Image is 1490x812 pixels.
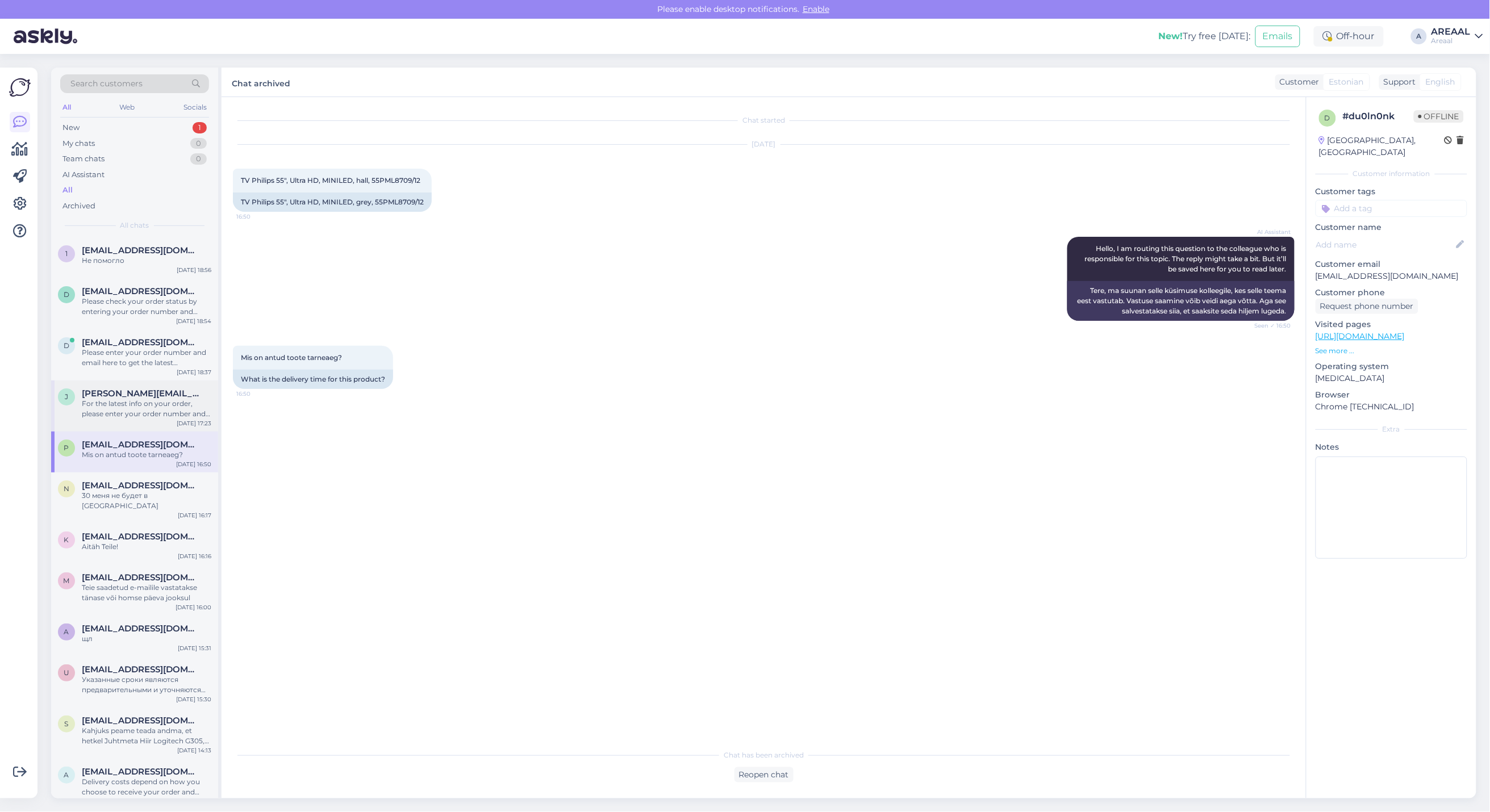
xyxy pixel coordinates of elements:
div: TV Philips 55", Ultra HD, MINILED, grey, 55PML8709/12 [233,192,432,212]
div: Customer information [1316,169,1467,179]
p: Customer tags [1316,186,1467,198]
div: [DATE] 16:17 [178,511,211,520]
div: All [62,185,73,196]
span: d [64,290,69,299]
div: Team chats [62,153,105,165]
input: Add a tag [1316,200,1467,217]
span: 1cooperwill@gmail.com [82,245,200,256]
span: All chats [120,220,149,231]
div: Chat started [233,115,1295,125]
p: Customer name [1316,221,1467,233]
div: Request phone number [1316,299,1418,314]
a: AREAALAreaal [1431,27,1483,45]
div: Не помогло [82,256,211,266]
span: s [65,719,69,728]
span: supergilmanov@gmail.com [82,715,200,726]
div: 1 [193,122,207,133]
b: New! [1159,31,1183,41]
span: aimar.tammel1@gmail.com [82,767,200,777]
div: Off-hour [1314,26,1384,47]
input: Add name [1316,238,1454,251]
span: 1 [65,249,68,258]
span: dimitrij1@windowslive.com [82,286,200,296]
div: [DATE] 18:54 [176,317,211,325]
div: [DATE] 15:31 [178,644,211,652]
span: Hello, I am routing this question to the colleague who is responsible for this topic. The reply m... [1085,244,1288,273]
div: [DATE] 16:50 [176,460,211,468]
div: New [62,122,80,133]
div: For the latest info on your order, please enter your order number and email here: - [URL][DOMAIN_... [82,399,211,419]
div: [DATE] 14:13 [177,746,211,755]
div: Socials [181,100,209,115]
span: meelisk75@gmail.com [82,572,200,583]
span: AI Assistant [1249,228,1291,236]
div: 0 [190,153,207,165]
button: Emails [1255,26,1300,47]
div: All [60,100,73,115]
p: [MEDICAL_DATA] [1316,372,1467,384]
div: AREAAL [1431,27,1471,36]
span: Seen ✓ 16:50 [1249,321,1291,330]
div: Areaal [1431,36,1471,45]
div: AI Assistant [62,169,105,181]
div: щл [82,634,211,644]
span: nat.vesselova@mail.ee [82,480,200,491]
div: [DATE] 16:00 [176,603,211,612]
div: Delivery costs depend on how you choose to receive your order and how much it weighs. Here are ou... [82,777,211,797]
span: j [65,392,68,401]
img: Askly Logo [9,77,31,98]
div: Please enter your order number and email here to get the latest information on your order: - [URL... [82,348,211,368]
div: [DATE] 18:56 [177,266,211,274]
span: amqskin@gmail.com [82,623,200,634]
span: 16:50 [236,212,279,221]
span: TV Philips 55", Ultra HD, MINILED, hall, 55PML8709/12 [241,176,420,185]
span: a [64,627,69,636]
div: Kahjuks peame teada andma, et hetkel Juhtmeta Hiir Logitech G305, must, 910-005282 jõudmine meie ... [82,726,211,746]
div: What is the delivery time for this product? [233,370,393,389]
div: Teie saadetud e-mailile vastatakse tänase või homse päeva jooksul [82,583,211,603]
span: 16:50 [236,390,279,398]
p: Customer phone [1316,287,1467,299]
div: Extra [1316,424,1467,434]
span: ulyanichav@gmail.com [82,664,200,675]
div: A [1411,28,1427,44]
span: d [64,341,69,350]
div: Support [1379,76,1416,88]
div: 30 меня не будет в [GEOGRAPHIC_DATA] [82,491,211,511]
div: Aitäh Teile! [82,542,211,552]
div: Mis on antud toote tarneaeg? [82,450,211,460]
div: Archived [62,200,95,212]
div: [DATE] 15:30 [176,695,211,704]
span: p [64,443,69,452]
span: m [64,576,70,585]
div: Tere, ma suunan selle küsimuse kolleegile, kes selle teema eest vastutab. Vastuse saamine võib ve... [1067,281,1295,321]
span: pole@pole.ee [82,440,200,450]
div: [GEOGRAPHIC_DATA], [GEOGRAPHIC_DATA] [1319,135,1445,158]
a: [URL][DOMAIN_NAME] [1316,331,1405,341]
div: Reopen chat [734,767,794,782]
div: [DATE] 13:08 [176,797,211,806]
p: Chrome [TECHNICAL_ID] [1316,401,1467,413]
label: Chat archived [232,74,290,90]
span: u [64,668,69,677]
span: Search customers [70,78,143,90]
span: d2007997@gmail.com [82,337,200,348]
p: Customer email [1316,258,1467,270]
span: Chat has been archived [724,750,804,760]
div: Please check your order status by entering your order number and email here: - [URL][DOMAIN_NAME]... [82,296,211,317]
span: a [64,771,69,779]
div: Try free [DATE]: [1159,30,1251,43]
div: [DATE] 17:23 [177,419,211,428]
div: Customer [1275,76,1320,88]
span: k [64,535,69,544]
div: Указанные сроки являются предварительными и уточняются после оформления и оплаты заказа. Информац... [82,675,211,695]
span: Estonian [1329,76,1364,88]
span: kaimarjuks@gmail.com [82,531,200,542]
div: Web [118,100,137,115]
div: 0 [190,138,207,149]
p: See more ... [1316,346,1467,356]
span: Mis on antud toote tarneaeg? [241,353,342,362]
div: [DATE] 16:16 [178,552,211,560]
p: Notes [1316,441,1467,453]
span: Enable [799,4,833,14]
